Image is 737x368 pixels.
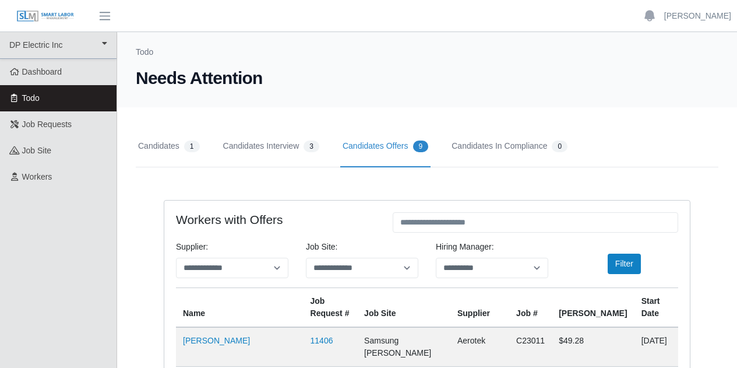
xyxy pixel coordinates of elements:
span: job site [22,146,52,155]
span: 0 [552,141,567,152]
th: Start Date [634,288,678,328]
th: Name [176,288,304,328]
th: [PERSON_NAME] [552,288,634,328]
th: Supplier [450,288,509,328]
span: Todo [22,93,40,103]
td: $49.28 [552,327,634,367]
a: [PERSON_NAME] [664,10,731,22]
label: Hiring Manager: [436,241,494,253]
span: Dashboard [22,67,62,76]
label: job site: [306,241,337,253]
a: [PERSON_NAME] [183,336,250,345]
span: 1 [184,141,200,152]
nav: Tabs [136,126,718,167]
span: Workers [22,172,52,181]
a: Candidates [136,126,202,167]
a: Candidates Interview [221,126,322,167]
td: Samsung [PERSON_NAME] [357,327,450,367]
label: Supplier: [176,241,208,253]
td: C23011 [509,327,552,367]
button: Filter [608,254,641,274]
th: Job # [509,288,552,328]
span: 3 [304,141,319,152]
a: Todo [136,47,153,57]
img: SLM Logo [16,10,75,23]
h4: Workers with Offers [176,212,375,227]
a: 11406 [311,336,333,345]
th: Job Request # [304,288,358,328]
a: Candidates Offers [340,126,431,167]
td: [DATE] [634,327,678,367]
a: Candidates In Compliance [449,126,570,167]
span: 9 [413,141,429,152]
nav: Breadcrumb [136,46,718,68]
h1: Needs Attention [136,68,718,89]
td: Aerotek [450,327,509,367]
span: Job Requests [22,120,72,129]
th: job site [357,288,450,328]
